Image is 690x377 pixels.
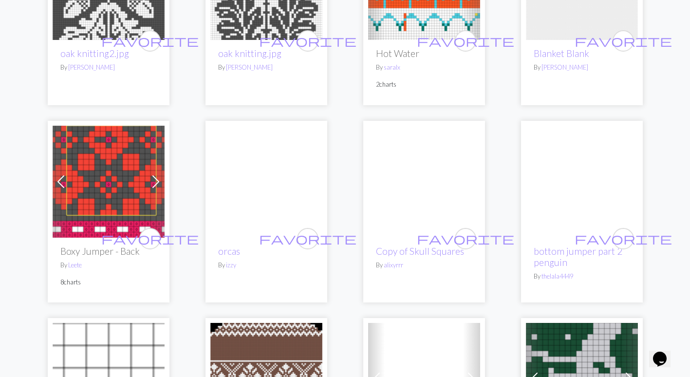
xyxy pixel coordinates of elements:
[53,176,165,185] a: Repeat Pattern
[210,176,322,185] a: orcas
[376,48,472,59] h2: Hot Water
[376,245,464,257] a: Copy of Skull Squares
[455,30,476,52] button: favourite
[376,63,472,72] p: By
[575,33,672,48] span: favorite
[575,231,672,246] span: favorite
[368,126,480,238] img: Skull Squares
[101,229,199,248] i: favourite
[218,245,240,257] a: orcas
[534,48,589,59] a: Blanket Blank
[60,63,157,72] p: By
[259,33,356,48] span: favorite
[417,33,514,48] span: favorite
[68,63,115,71] a: [PERSON_NAME]
[68,261,82,269] a: Leete
[613,228,634,249] button: favourite
[526,126,638,238] img: bottom jumper part 2 penguin
[384,63,400,71] a: saralx
[368,176,480,185] a: Skull Squares
[455,228,476,249] button: favourite
[297,228,318,249] button: favourite
[210,126,322,238] img: orcas
[534,245,622,268] a: bottom jumper part 2 penguin
[101,33,199,48] span: favorite
[101,31,199,51] i: favourite
[218,48,281,59] a: oak knitting.jpg
[541,63,588,71] a: [PERSON_NAME]
[575,229,672,248] i: favourite
[226,261,236,269] a: izzy
[297,30,318,52] button: favourite
[218,63,315,72] p: By
[376,80,472,89] p: 2 charts
[226,63,273,71] a: [PERSON_NAME]
[60,48,129,59] a: oak knitting2.jpg
[139,228,161,249] button: favourite
[259,231,356,246] span: favorite
[101,231,199,246] span: favorite
[534,272,630,281] p: By
[60,278,157,287] p: 8 charts
[53,126,165,238] img: Repeat Pattern
[526,176,638,185] a: bottom jumper part 2 penguin
[613,30,634,52] button: favourite
[534,63,630,72] p: By
[60,245,157,257] h2: Boxy Jumper - Back
[575,31,672,51] i: favourite
[649,338,680,367] iframe: chat widget
[417,229,514,248] i: favourite
[541,272,573,280] a: thelala4449
[259,229,356,248] i: favourite
[259,31,356,51] i: favourite
[384,261,403,269] a: alixyrrr
[60,261,157,270] p: By
[139,30,161,52] button: favourite
[376,261,472,270] p: By
[417,31,514,51] i: favourite
[417,231,514,246] span: favorite
[218,261,315,270] p: By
